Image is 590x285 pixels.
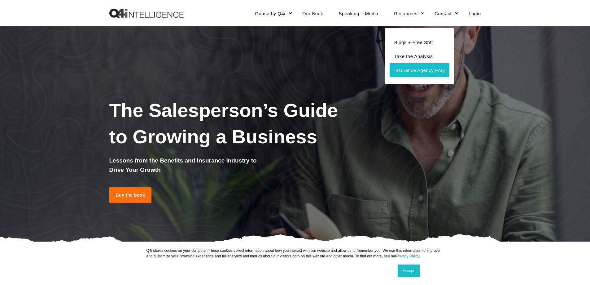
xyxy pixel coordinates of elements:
[390,35,449,49] a: Blogs + Free Sh!t
[109,100,338,147] span: The Salesperson’s Guide to Growing a Business
[109,156,264,175] h5: Lessons from the Benefits and Insurance Industry to Drive Your Growth
[109,9,184,18] a: Back to Home
[398,265,420,277] a: Accept
[390,63,449,77] a: Insurance Agency FAQ
[396,254,419,258] a: Privacy Policy
[390,49,449,63] a: Take the Analysis
[109,187,152,203] a: Buy the book
[109,9,184,18] img: Q4intelligence, LLC logo
[146,248,444,259] p: Q4i stores cookies on your computer. These cookies collect information about how you interact wit...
